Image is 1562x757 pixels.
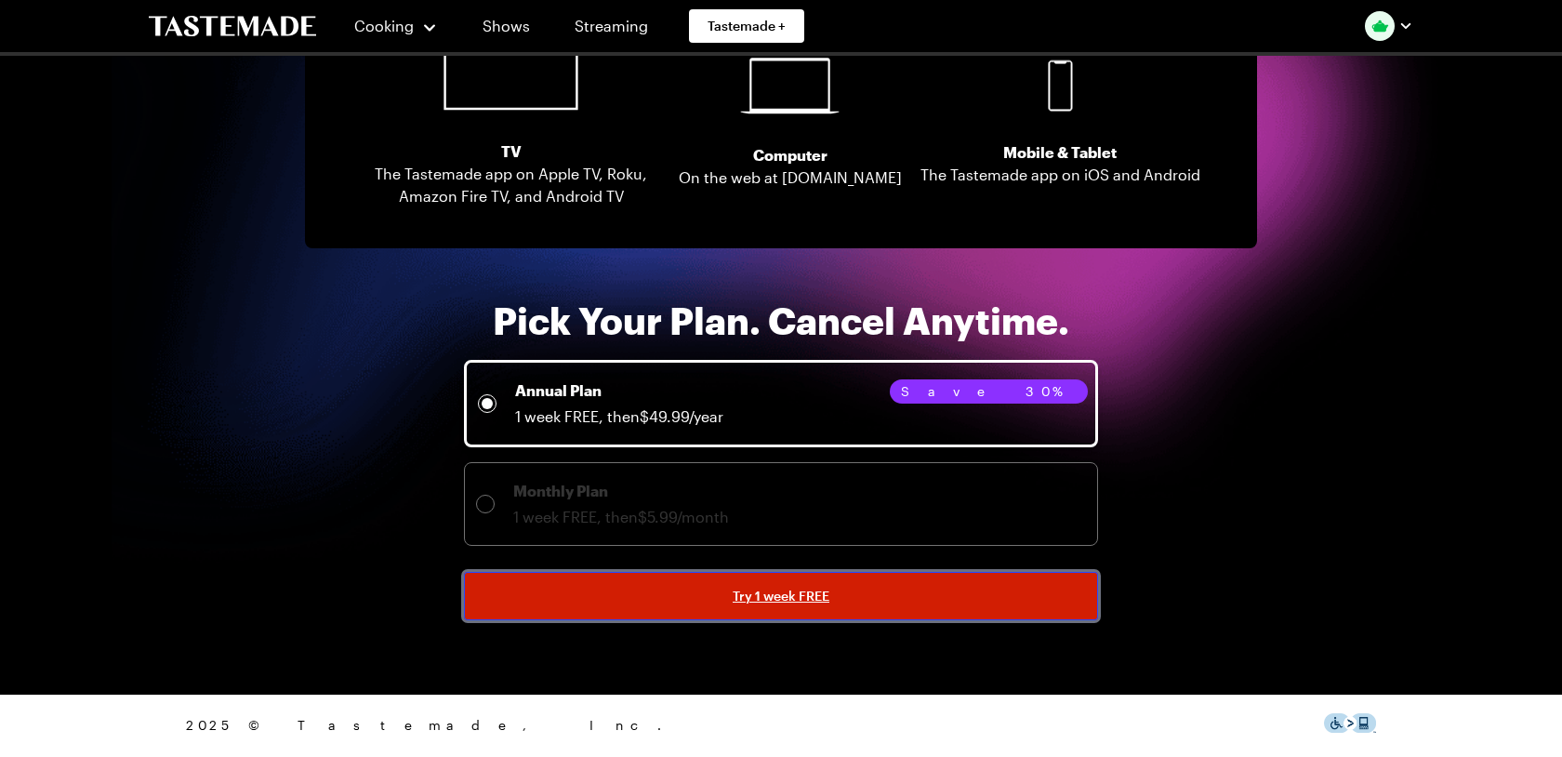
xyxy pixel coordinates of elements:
h4: TV [363,140,660,163]
span: Tastemade + [708,17,786,35]
p: On the web at [DOMAIN_NAME] [679,166,902,189]
button: Profile picture [1365,11,1413,41]
button: Cooking [353,4,438,48]
p: Annual Plan [515,379,723,402]
span: 1 week FREE, then $5.99/month [513,508,729,525]
a: To Tastemade Home Page [149,16,316,37]
span: Cooking [354,17,414,34]
p: The Tastemade app on Apple TV, Roku, Amazon Fire TV, and Android TV [363,163,660,207]
span: 1 week FREE, then $49.99/year [515,407,723,425]
p: Monthly Plan [513,480,729,502]
img: This icon serves as a link to download the Level Access assistive technology app for individuals ... [1324,713,1376,733]
a: Tastemade + [689,9,804,43]
span: Try 1 week FREE [733,587,829,605]
span: 2025 © Tastemade, Inc. [186,715,1324,736]
h4: Computer [679,144,902,166]
h3: Pick Your Plan. Cancel Anytime. [493,300,1069,341]
a: Try 1 week FREE [464,572,1098,620]
img: Profile picture [1365,11,1395,41]
span: Save 30% [901,381,1077,402]
h4: Mobile & Tablet [920,141,1200,164]
p: The Tastemade app on iOS and Android [920,164,1200,186]
a: This icon serves as a link to download the Level Access assistive technology app for individuals ... [1324,718,1376,736]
